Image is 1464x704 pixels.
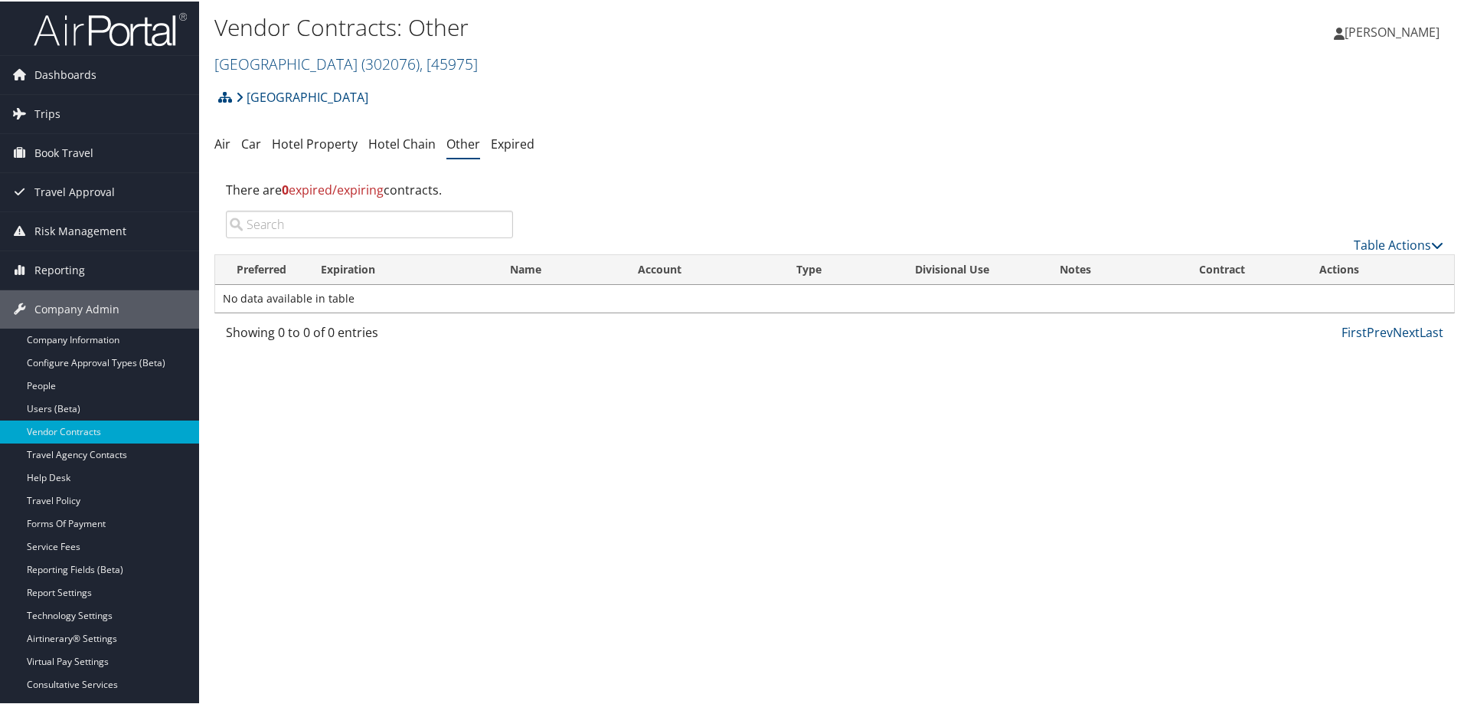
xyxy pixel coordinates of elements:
td: No data available in table [215,283,1454,311]
a: Next [1393,323,1420,339]
a: [GEOGRAPHIC_DATA] [214,52,478,73]
span: Book Travel [34,133,93,171]
img: airportal-logo.png [34,10,187,46]
th: Actions [1306,254,1454,283]
th: Divisional Use: activate to sort column ascending [891,254,1012,283]
h1: Vendor Contracts: Other [214,10,1041,42]
th: Contract: activate to sort column ascending [1139,254,1306,283]
th: Account: activate to sort column ascending [624,254,783,283]
th: Notes: activate to sort column ascending [1012,254,1139,283]
span: Risk Management [34,211,126,249]
span: Company Admin [34,289,119,327]
span: [PERSON_NAME] [1345,22,1439,39]
strong: 0 [282,180,289,197]
a: First [1341,323,1367,339]
a: [GEOGRAPHIC_DATA] [236,80,368,111]
a: Car [241,134,261,151]
div: There are contracts. [214,168,1455,209]
a: Prev [1367,323,1393,339]
a: Last [1420,323,1443,339]
div: Showing 0 to 0 of 0 entries [226,322,513,348]
a: Other [446,134,480,151]
a: Table Actions [1354,235,1443,252]
input: Search [226,209,513,237]
a: Hotel Property [272,134,358,151]
span: expired/expiring [282,180,384,197]
a: Air [214,134,230,151]
span: Travel Approval [34,172,115,210]
span: Reporting [34,250,85,288]
span: Dashboards [34,54,96,93]
span: , [ 45975 ] [420,52,478,73]
span: Trips [34,93,60,132]
a: Hotel Chain [368,134,436,151]
th: Name: activate to sort column ascending [496,254,623,283]
th: Preferred: activate to sort column ascending [215,254,307,283]
a: [PERSON_NAME] [1334,8,1455,54]
th: Type: activate to sort column ascending [783,254,892,283]
a: Expired [491,134,534,151]
th: Expiration: activate to sort column ascending [307,254,496,283]
span: ( 302076 ) [361,52,420,73]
